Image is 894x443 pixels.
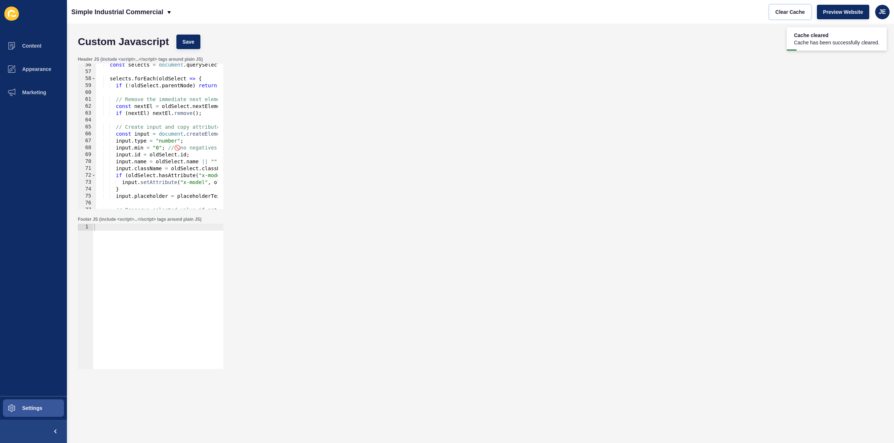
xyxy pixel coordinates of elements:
[78,172,96,179] div: 72
[78,193,96,200] div: 75
[78,216,201,222] label: Footer JS (include <script>...</script> tags around plain JS)
[78,110,96,117] div: 63
[78,131,96,137] div: 66
[879,8,886,16] span: JE
[78,158,96,165] div: 70
[78,61,96,68] div: 56
[78,224,93,231] div: 1
[794,32,879,39] span: Cache cleared
[78,179,96,186] div: 73
[817,5,869,19] button: Preview Website
[78,186,96,193] div: 74
[78,137,96,144] div: 67
[78,82,96,89] div: 59
[78,103,96,110] div: 62
[78,207,96,213] div: 77
[78,38,169,45] h1: Custom Javascript
[769,5,811,19] button: Clear Cache
[71,3,163,21] p: Simple Industrial Commercial
[78,144,96,151] div: 68
[183,38,195,45] span: Save
[78,165,96,172] div: 71
[176,35,201,49] button: Save
[78,96,96,103] div: 61
[78,75,96,82] div: 58
[78,68,96,75] div: 57
[78,117,96,124] div: 64
[78,56,203,62] label: Header JS (include <script>...</script> tags around plain JS)
[794,39,879,46] span: Cache has been successfully cleared.
[78,124,96,131] div: 65
[775,8,805,16] span: Clear Cache
[78,89,96,96] div: 60
[78,151,96,158] div: 69
[78,200,96,207] div: 76
[823,8,863,16] span: Preview Website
